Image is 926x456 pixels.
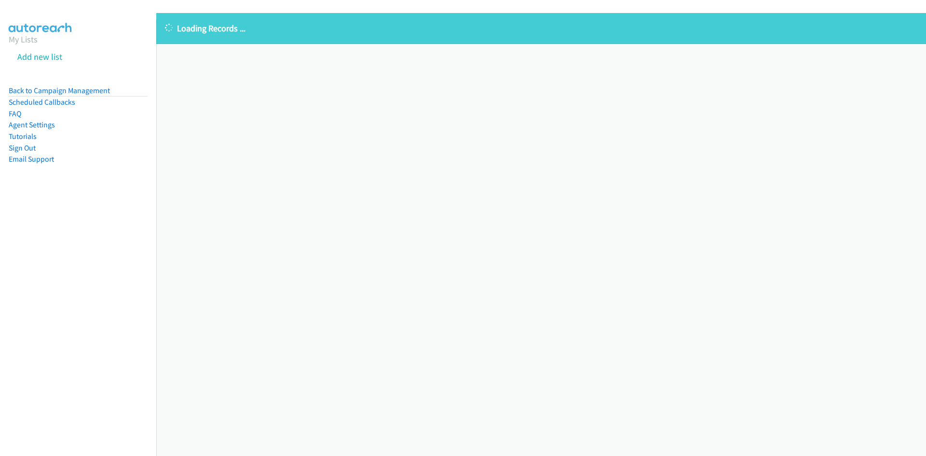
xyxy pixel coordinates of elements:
a: Tutorials [9,132,37,141]
a: Scheduled Callbacks [9,97,75,107]
a: Add new list [17,51,62,62]
p: Loading Records ... [165,22,917,35]
a: FAQ [9,109,21,118]
a: Sign Out [9,143,36,152]
a: My Lists [9,34,38,45]
a: Agent Settings [9,120,55,129]
a: Email Support [9,154,54,164]
a: Back to Campaign Management [9,86,110,95]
